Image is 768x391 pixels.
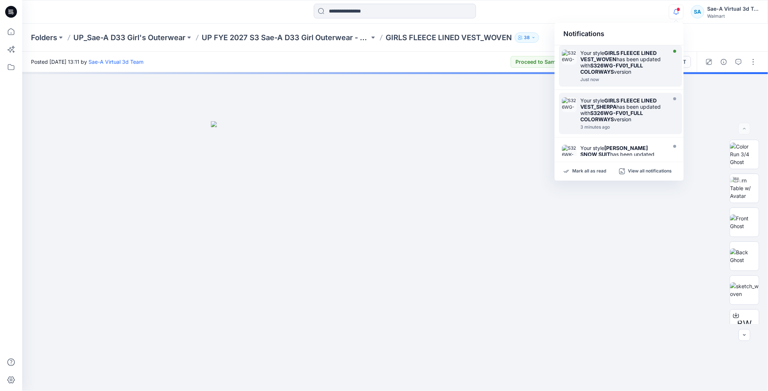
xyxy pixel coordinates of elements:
[628,168,672,175] p: View all notifications
[730,214,759,230] img: Front Ghost
[580,50,657,62] strong: GIRLS FLEECE LINED VEST_WOVEN
[580,50,665,75] div: Your style has been updated with version
[562,97,577,112] img: S326WG-FV01_FULL COLORWAYS
[737,317,752,331] span: BW
[562,50,577,64] img: S326WG-FV01_FULL COLORWAYS
[31,58,143,66] span: Posted [DATE] 13:11 by
[730,282,759,298] img: sketch_woven
[580,145,665,170] div: Your style has been updated with version
[580,125,665,130] div: Thursday, September 18, 2025 12:52
[562,145,577,160] img: S326WK-SS01_FULL COLORWAYS
[580,77,665,82] div: Thursday, September 18, 2025 12:54
[580,97,657,110] strong: GIRLS FLEECE LINED VEST_SHERPA
[730,177,759,200] img: Turn Table w/ Avatar
[202,32,369,43] a: UP FYE 2027 S3 Sae-A D33 Girl Outerwear - OZARK TRAIL
[88,59,143,65] a: Sae-A Virtual 3d Team
[555,23,684,45] div: Notifications
[73,32,185,43] a: UP_Sae-A D33 Girl's Outerwear
[515,32,539,43] button: 38
[386,32,512,43] p: GIRLS FLEECE LINED VEST_WOVEN
[580,62,643,75] strong: S326WG-FV01_FULL COLORWAYS
[730,143,759,166] img: Color Run 3/4 Ghost
[707,4,759,13] div: Sae-A Virtual 3d Team
[524,34,530,42] p: 38
[580,110,643,122] strong: S326WG-FV01_FULL COLORWAYS
[572,168,606,175] p: Mark all as read
[718,56,730,68] button: Details
[31,32,57,43] a: Folders
[691,5,704,18] div: SA
[730,248,759,264] img: Back Ghost
[580,97,665,122] div: Your style has been updated with version
[580,145,648,157] strong: [PERSON_NAME] SNOW SUIT
[707,13,759,19] div: Walmart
